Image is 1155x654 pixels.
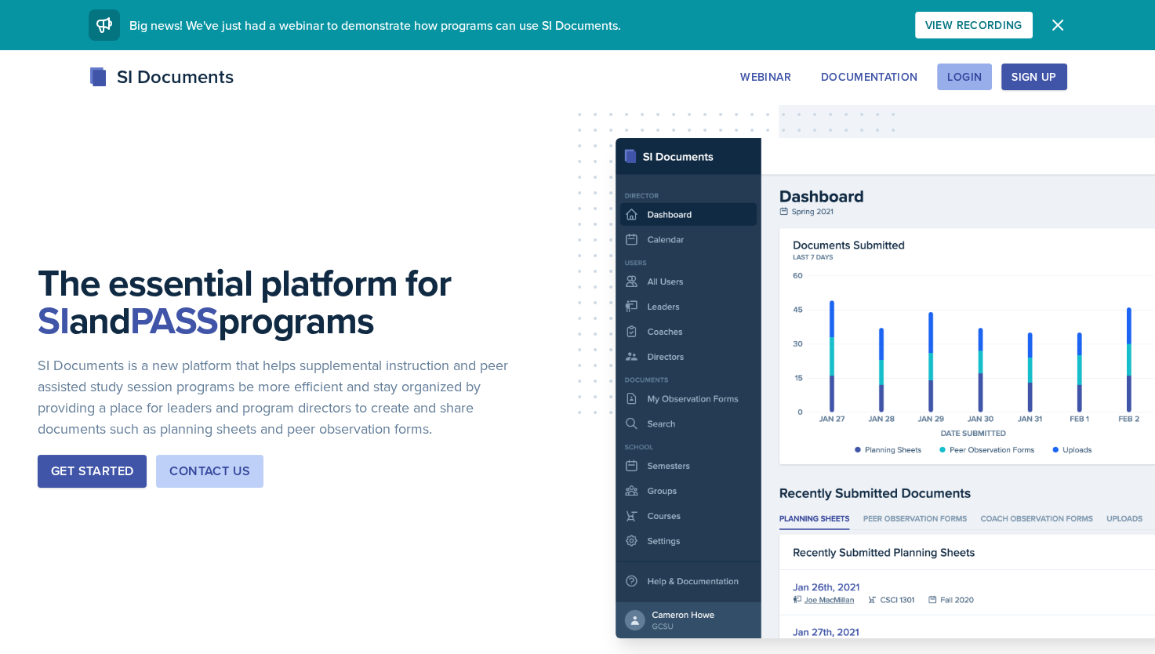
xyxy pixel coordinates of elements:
div: Login [947,71,982,83]
div: Webinar [740,71,790,83]
div: Get Started [51,462,133,481]
span: Big news! We've just had a webinar to demonstrate how programs can use SI Documents. [129,16,621,34]
div: Documentation [821,71,918,83]
div: Contact Us [169,462,250,481]
div: SI Documents [89,63,234,91]
div: Sign Up [1012,71,1056,83]
button: Webinar [730,64,801,90]
button: View Recording [915,12,1033,38]
div: View Recording [925,19,1022,31]
button: Contact Us [156,455,263,488]
button: Sign Up [1001,64,1066,90]
button: Documentation [811,64,928,90]
button: Get Started [38,455,147,488]
button: Login [937,64,992,90]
